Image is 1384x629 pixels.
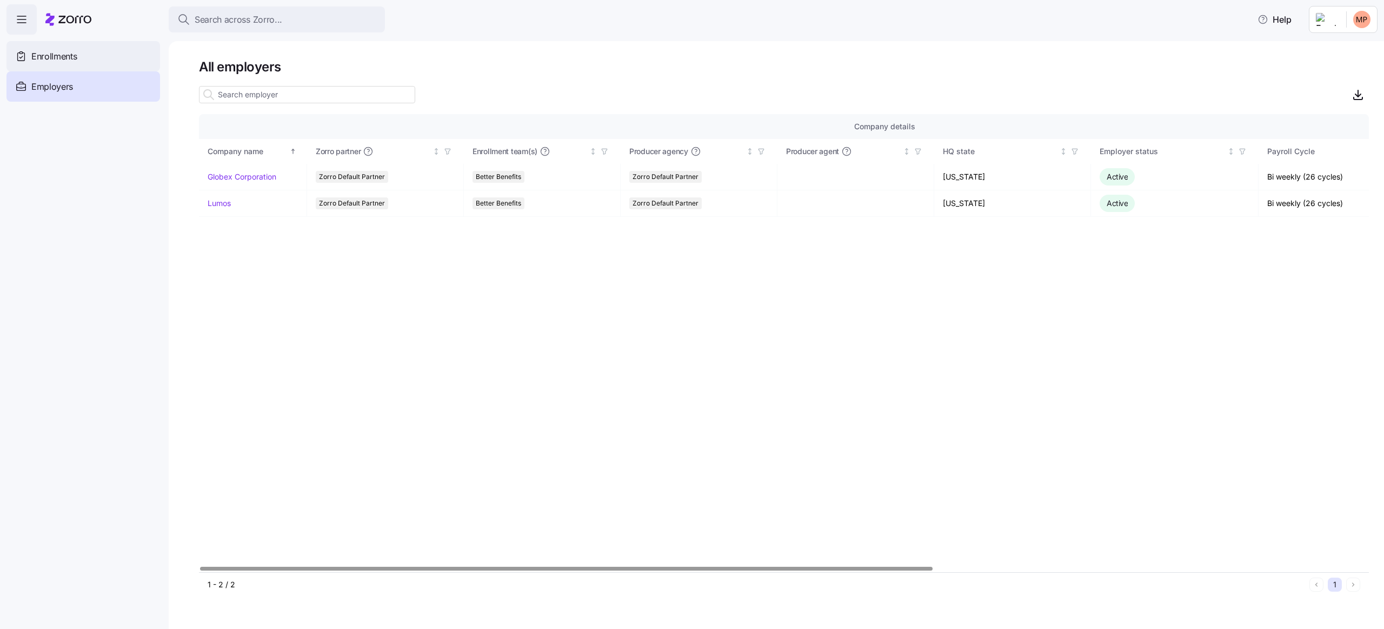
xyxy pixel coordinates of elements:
[208,579,1305,590] div: 1 - 2 / 2
[473,146,537,157] span: Enrollment team(s)
[6,41,160,71] a: Enrollments
[1316,13,1338,26] img: Employer logo
[1309,578,1323,592] button: Previous page
[316,146,361,157] span: Zorro partner
[1249,9,1300,30] button: Help
[208,198,231,209] a: Lumos
[1346,578,1360,592] button: Next page
[1257,13,1292,26] span: Help
[208,145,288,157] div: Company name
[633,197,698,209] span: Zorro Default Partner
[786,146,839,157] span: Producer agent
[777,139,934,164] th: Producer agentNot sorted
[1328,578,1342,592] button: 1
[629,146,688,157] span: Producer agency
[464,139,621,164] th: Enrollment team(s)Not sorted
[1107,172,1128,181] span: Active
[934,190,1091,217] td: [US_STATE]
[589,148,597,155] div: Not sorted
[319,171,385,183] span: Zorro Default Partner
[1267,145,1382,157] div: Payroll Cycle
[1091,139,1259,164] th: Employer statusNot sorted
[195,13,282,27] span: Search across Zorro...
[746,148,754,155] div: Not sorted
[1107,198,1128,208] span: Active
[31,50,77,63] span: Enrollments
[1060,148,1067,155] div: Not sorted
[1100,145,1225,157] div: Employer status
[289,148,297,155] div: Sorted ascending
[319,197,385,209] span: Zorro Default Partner
[31,80,73,94] span: Employers
[432,148,440,155] div: Not sorted
[633,171,698,183] span: Zorro Default Partner
[934,164,1091,190] td: [US_STATE]
[307,139,464,164] th: Zorro partnerNot sorted
[476,197,521,209] span: Better Benefits
[6,71,160,102] a: Employers
[903,148,910,155] div: Not sorted
[208,171,276,182] a: Globex Corporation
[621,139,777,164] th: Producer agencyNot sorted
[199,139,307,164] th: Company nameSorted ascending
[934,139,1091,164] th: HQ stateNot sorted
[1353,11,1370,28] img: 446a82e8e0b3e740ed07449cf5871109
[169,6,385,32] button: Search across Zorro...
[1227,148,1235,155] div: Not sorted
[943,145,1057,157] div: HQ state
[199,58,1369,75] h1: All employers
[199,86,415,103] input: Search employer
[476,171,521,183] span: Better Benefits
